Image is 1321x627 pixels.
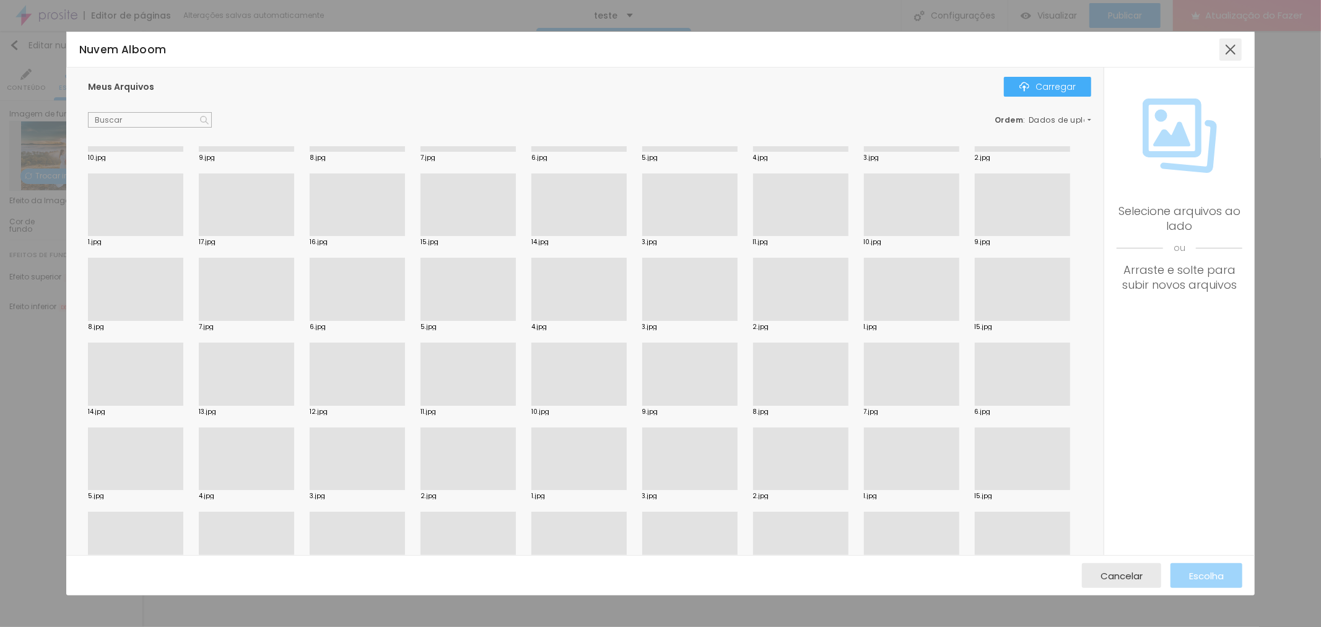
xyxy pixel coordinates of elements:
[642,322,658,331] font: 3.jpg
[1101,569,1143,582] font: Cancelar
[642,153,658,162] font: 5.jpg
[310,491,325,501] font: 3.jpg
[753,237,769,247] font: 11.jpg
[88,112,212,128] input: Buscar
[88,491,104,501] font: 5.jpg
[975,491,993,501] font: 15.jpg
[199,491,214,501] font: 4.jpg
[975,322,993,331] font: 15.jpg
[531,237,549,247] font: 14.jpg
[975,407,991,416] font: 6.jpg
[1082,563,1161,588] button: Cancelar
[1004,77,1091,97] button: ÍconeCarregar
[1029,115,1101,125] font: Dados de upload
[421,153,435,162] font: 7.jpg
[79,42,167,57] font: Nuvem Alboom
[642,491,658,501] font: 3.jpg
[1019,82,1029,92] img: Ícone
[642,237,658,247] font: 3.jpg
[199,407,216,416] font: 13.jpg
[1174,242,1185,254] font: ou
[531,407,549,416] font: 10.jpg
[88,237,102,247] font: 1.jpg
[753,153,769,162] font: 4.jpg
[1122,262,1237,292] font: Arraste e solte para subir novos arquivos
[975,237,991,247] font: 9.jpg
[1023,115,1026,125] font: :
[1118,203,1240,234] font: Selecione arquivos ao lado
[310,407,328,416] font: 12.jpg
[531,153,547,162] font: 6.jpg
[1171,563,1242,588] button: Escolha
[421,237,438,247] font: 15.jpg
[995,115,1024,125] font: Ordem
[310,322,326,331] font: 6.jpg
[310,237,328,247] font: 16.jpg
[642,407,658,416] font: 9.jpg
[88,81,154,93] font: Meus Arquivos
[88,153,106,162] font: 10.jpg
[753,407,769,416] font: 8.jpg
[310,153,326,162] font: 8.jpg
[531,491,545,501] font: 1.jpg
[864,322,878,331] font: 1.jpg
[864,237,882,247] font: 10.jpg
[864,153,879,162] font: 3.jpg
[421,322,437,331] font: 5.jpg
[864,491,878,501] font: 1.jpg
[975,153,991,162] font: 2.jpg
[421,491,437,501] font: 2.jpg
[199,153,215,162] font: 9.jpg
[421,407,436,416] font: 11.jpg
[88,322,104,331] font: 8.jpg
[1143,99,1217,173] img: Ícone
[200,116,209,125] img: Ícone
[1189,569,1224,582] font: Escolha
[864,407,879,416] font: 7.jpg
[753,322,769,331] font: 2.jpg
[1035,81,1076,93] font: Carregar
[531,322,547,331] font: 4.jpg
[199,322,214,331] font: 7.jpg
[753,491,769,501] font: 2.jpg
[199,237,216,247] font: 17.jpg
[88,407,105,416] font: 14.jpg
